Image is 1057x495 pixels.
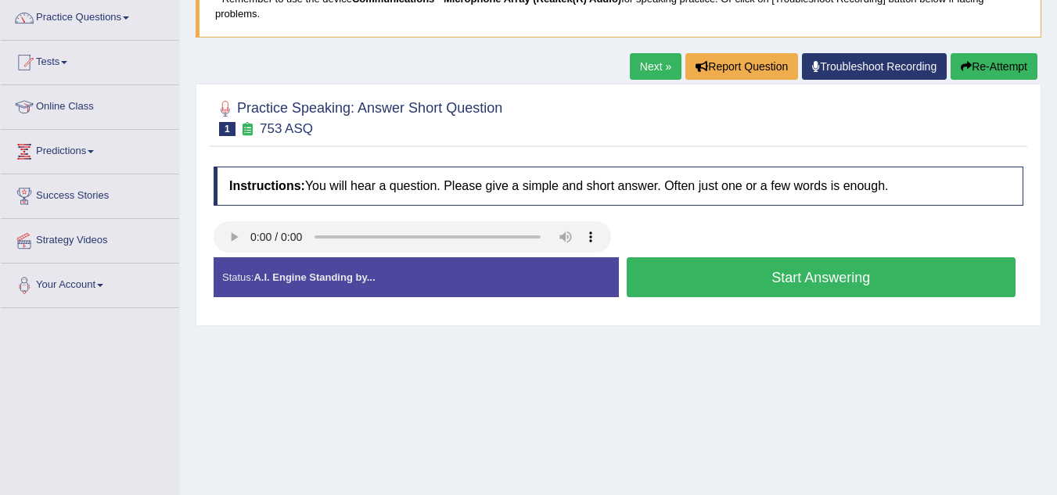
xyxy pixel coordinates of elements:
a: Online Class [1,85,179,124]
h2: Practice Speaking: Answer Short Question [214,97,502,136]
a: Predictions [1,130,179,169]
span: 1 [219,122,235,136]
strong: A.I. Engine Standing by... [253,271,375,283]
a: Success Stories [1,174,179,213]
button: Report Question [685,53,798,80]
a: Troubleshoot Recording [802,53,947,80]
h4: You will hear a question. Please give a simple and short answer. Often just one or a few words is... [214,167,1023,206]
small: 753 ASQ [260,121,313,136]
button: Start Answering [627,257,1016,297]
div: Status: [214,257,619,297]
small: Exam occurring question [239,122,256,137]
b: Instructions: [229,179,305,192]
button: Re-Attempt [951,53,1037,80]
a: Tests [1,41,179,80]
a: Your Account [1,264,179,303]
a: Strategy Videos [1,219,179,258]
a: Next » [630,53,681,80]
